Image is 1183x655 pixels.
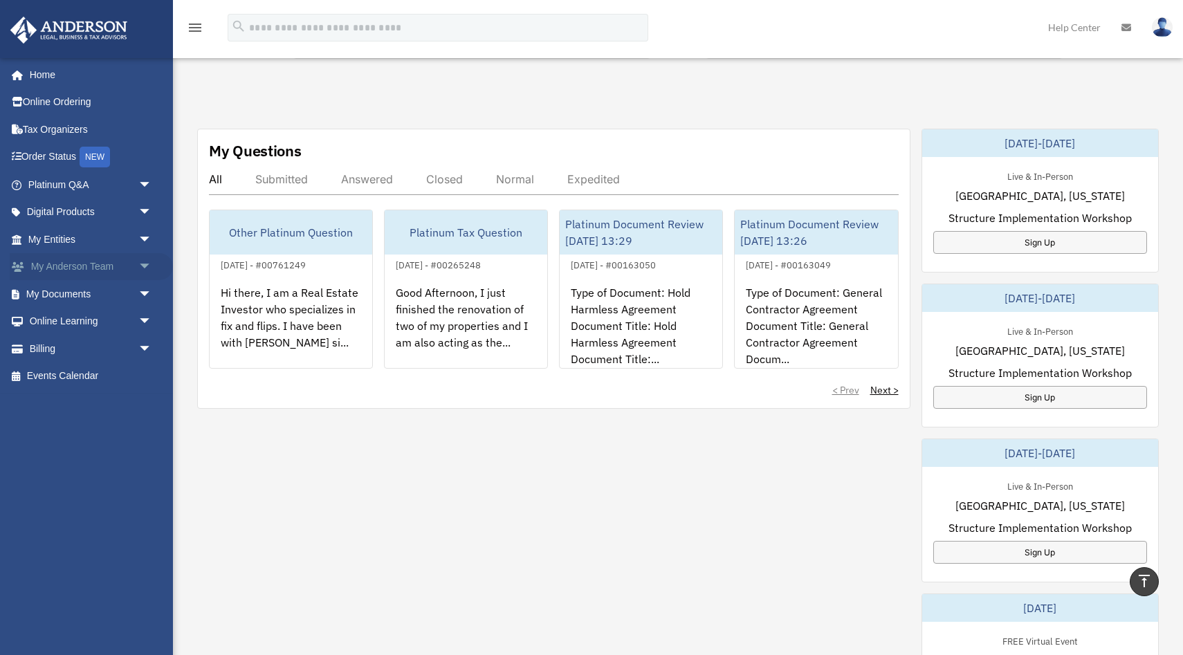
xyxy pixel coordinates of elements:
[735,210,897,255] div: Platinum Document Review [DATE] 13:26
[735,273,897,381] div: Type of Document: General Contractor Agreement Document Title: General Contractor Agreement Docum...
[10,335,173,362] a: Billingarrow_drop_down
[933,541,1148,564] a: Sign Up
[209,210,373,369] a: Other Platinum Question[DATE] - #00761249Hi there, I am a Real Estate Investor who specializes in...
[922,284,1159,312] div: [DATE]-[DATE]
[209,140,302,161] div: My Questions
[933,386,1148,409] a: Sign Up
[996,323,1084,338] div: Live & In-Person
[559,210,723,369] a: Platinum Document Review [DATE] 13:29[DATE] - #00163050Type of Document: Hold Harmless Agreement ...
[10,61,166,89] a: Home
[231,19,246,34] i: search
[341,172,393,186] div: Answered
[922,439,1159,467] div: [DATE]-[DATE]
[10,280,173,308] a: My Documentsarrow_drop_down
[138,308,166,336] span: arrow_drop_down
[560,257,667,271] div: [DATE] - #00163050
[210,257,317,271] div: [DATE] - #00761249
[933,231,1148,254] a: Sign Up
[996,168,1084,183] div: Live & In-Person
[560,273,722,381] div: Type of Document: Hold Harmless Agreement Document Title: Hold Harmless Agreement Document Title:...
[385,257,492,271] div: [DATE] - #00265248
[948,519,1132,536] span: Structure Implementation Workshop
[187,19,203,36] i: menu
[10,308,173,335] a: Online Learningarrow_drop_down
[922,594,1159,622] div: [DATE]
[210,273,372,381] div: Hi there, I am a Real Estate Investor who specializes in fix and flips. I have been with [PERSON_...
[187,24,203,36] a: menu
[80,147,110,167] div: NEW
[996,478,1084,492] div: Live & In-Person
[6,17,131,44] img: Anderson Advisors Platinum Portal
[10,89,173,116] a: Online Ordering
[384,210,548,369] a: Platinum Tax Question[DATE] - #00265248Good Afternoon, I just finished the renovation of two of m...
[138,253,166,282] span: arrow_drop_down
[385,273,547,381] div: Good Afternoon, I just finished the renovation of two of my properties and I am also acting as th...
[138,280,166,308] span: arrow_drop_down
[10,362,173,390] a: Events Calendar
[1130,567,1159,596] a: vertical_align_top
[955,342,1125,359] span: [GEOGRAPHIC_DATA], [US_STATE]
[496,172,534,186] div: Normal
[948,210,1132,226] span: Structure Implementation Workshop
[10,143,173,172] a: Order StatusNEW
[948,365,1132,381] span: Structure Implementation Workshop
[426,172,463,186] div: Closed
[10,253,173,281] a: My Anderson Teamarrow_drop_down
[385,210,547,255] div: Platinum Tax Question
[955,497,1125,514] span: [GEOGRAPHIC_DATA], [US_STATE]
[735,257,842,271] div: [DATE] - #00163049
[10,116,173,143] a: Tax Organizers
[255,172,308,186] div: Submitted
[210,210,372,255] div: Other Platinum Question
[10,199,173,226] a: Digital Productsarrow_drop_down
[138,335,166,363] span: arrow_drop_down
[567,172,620,186] div: Expedited
[138,199,166,227] span: arrow_drop_down
[10,225,173,253] a: My Entitiesarrow_drop_down
[1136,573,1153,589] i: vertical_align_top
[10,171,173,199] a: Platinum Q&Aarrow_drop_down
[209,172,222,186] div: All
[955,187,1125,204] span: [GEOGRAPHIC_DATA], [US_STATE]
[138,171,166,199] span: arrow_drop_down
[870,383,899,397] a: Next >
[138,225,166,254] span: arrow_drop_down
[1152,17,1173,37] img: User Pic
[991,633,1089,647] div: FREE Virtual Event
[560,210,722,255] div: Platinum Document Review [DATE] 13:29
[734,210,898,369] a: Platinum Document Review [DATE] 13:26[DATE] - #00163049Type of Document: General Contractor Agree...
[922,129,1159,157] div: [DATE]-[DATE]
